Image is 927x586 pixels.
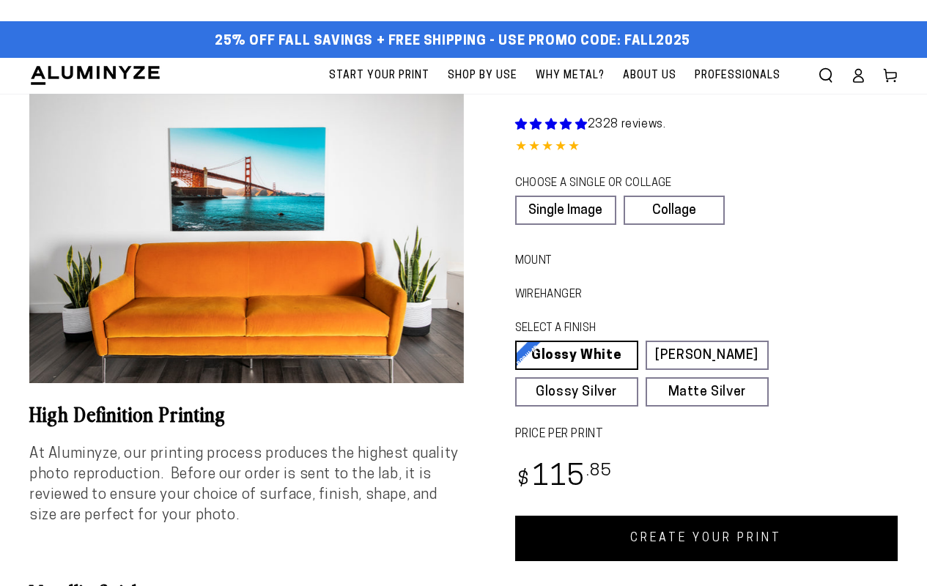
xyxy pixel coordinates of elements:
a: Shop By Use [440,58,525,94]
legend: CHOOSE A SINGLE OR COLLAGE [515,176,711,192]
a: CREATE YOUR PRINT [515,516,898,561]
media-gallery: Gallery Viewer [29,94,464,383]
legend: SELECT A FINISH [515,321,739,337]
span: At Aluminyze, our printing process produces the highest quality photo reproduction. Before our or... [29,447,459,523]
span: Shop By Use [448,67,517,85]
a: Matte Silver [646,377,769,407]
a: Glossy White [515,341,638,370]
span: Why Metal? [536,67,605,85]
legend: WireHanger [515,287,556,303]
b: High Definition Printing [29,399,226,427]
a: Glossy Silver [515,377,638,407]
a: Why Metal? [528,58,612,94]
a: Single Image [515,196,616,225]
span: $ [517,470,530,490]
span: Professionals [695,67,780,85]
div: 4.85 out of 5.0 stars [515,137,898,158]
img: Aluminyze [29,64,161,86]
a: Professionals [687,58,788,94]
label: PRICE PER PRINT [515,426,898,443]
sup: .85 [586,463,613,480]
legend: Mount [515,253,538,270]
a: Collage [624,196,725,225]
span: Start Your Print [329,67,429,85]
summary: Search our site [810,59,842,92]
bdi: 115 [515,464,613,492]
a: Start Your Print [322,58,437,94]
span: 25% off FALL Savings + Free Shipping - Use Promo Code: FALL2025 [215,34,690,50]
span: About Us [623,67,676,85]
a: About Us [616,58,684,94]
a: [PERSON_NAME] [646,341,769,370]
